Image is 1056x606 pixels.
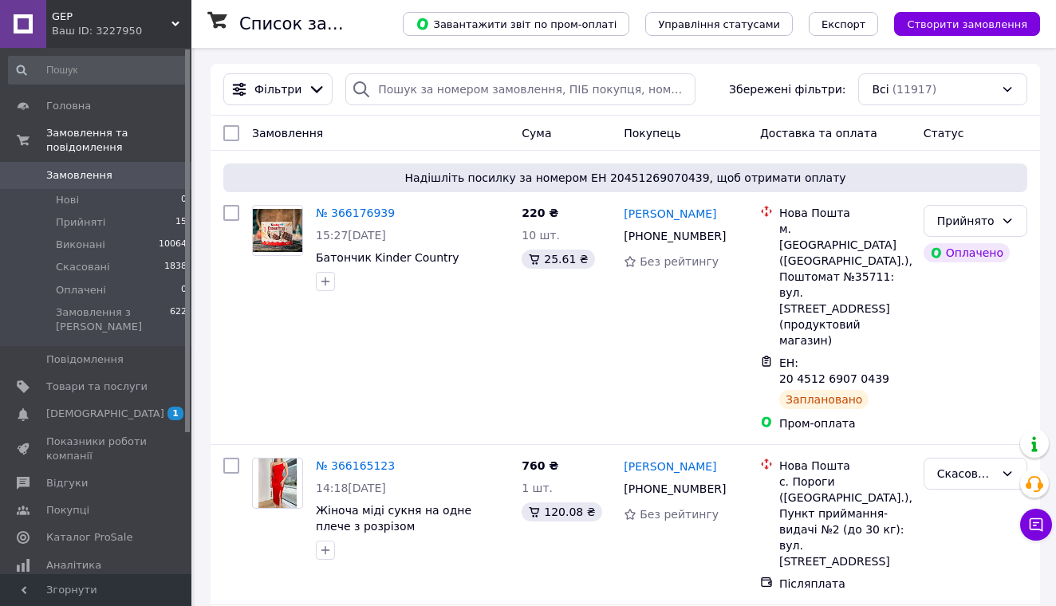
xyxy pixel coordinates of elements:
[258,458,296,508] img: Фото товару
[46,435,148,463] span: Показники роботи компанії
[181,193,187,207] span: 0
[640,255,719,268] span: Без рейтингу
[1020,509,1052,541] button: Чат з покупцем
[8,56,188,85] input: Пошук
[522,482,553,494] span: 1 шт.
[167,407,183,420] span: 1
[779,576,911,592] div: Післяплата
[170,305,187,334] span: 622
[624,206,716,222] a: [PERSON_NAME]
[403,12,629,36] button: Завантажити звіт по пром-оплаті
[252,458,303,509] a: Фото товару
[46,558,101,573] span: Аналітика
[181,283,187,297] span: 0
[164,260,187,274] span: 1838
[907,18,1027,30] span: Створити замовлення
[46,380,148,394] span: Товари та послуги
[779,458,911,474] div: Нова Пошта
[779,356,889,385] span: ЕН: 20 4512 6907 0439
[252,127,323,140] span: Замовлення
[522,229,560,242] span: 10 шт.
[522,502,601,521] div: 120.08 ₴
[316,229,386,242] span: 15:27[DATE]
[253,209,302,253] img: Фото товару
[872,81,889,97] span: Всі
[522,207,558,219] span: 220 ₴
[159,238,187,252] span: 10064
[878,17,1040,30] a: Створити замовлення
[522,250,594,269] div: 25.61 ₴
[640,508,719,521] span: Без рейтингу
[316,459,395,472] a: № 366165123
[779,205,911,221] div: Нова Пошта
[624,458,716,474] a: [PERSON_NAME]
[175,215,187,230] span: 15
[779,415,911,431] div: Пром-оплата
[46,99,91,113] span: Головна
[56,260,110,274] span: Скасовані
[894,12,1040,36] button: Створити замовлення
[658,18,780,30] span: Управління статусами
[779,221,911,348] div: м. [GEOGRAPHIC_DATA] ([GEOGRAPHIC_DATA].), Поштомат №35711: вул. [STREET_ADDRESS] (продуктовий ма...
[46,352,124,367] span: Повідомлення
[316,251,459,264] a: Батончик Kinder Country
[56,193,79,207] span: Нові
[892,83,936,96] span: (11917)
[522,127,551,140] span: Cума
[52,24,191,38] div: Ваш ID: 3227950
[46,407,164,421] span: [DEMOGRAPHIC_DATA]
[809,12,879,36] button: Експорт
[316,504,478,549] a: Жіноча міді сукня на одне плече з розрізом [PHONE_NUMBER] червоний
[230,170,1021,186] span: Надішліть посилку за номером ЕН 20451269070439, щоб отримати оплату
[822,18,866,30] span: Експорт
[254,81,301,97] span: Фільтри
[316,207,395,219] a: № 366176939
[345,73,695,105] input: Пошук за номером замовлення, ПІБ покупця, номером телефону, Email, номером накладної
[239,14,401,33] h1: Список замовлень
[46,168,112,183] span: Замовлення
[621,478,729,500] div: [PHONE_NUMBER]
[46,530,132,545] span: Каталог ProSale
[56,215,105,230] span: Прийняті
[46,476,88,490] span: Відгуки
[779,474,911,569] div: с. Пороги ([GEOGRAPHIC_DATA].), Пункт приймання-видачі №2 (до 30 кг): вул. [STREET_ADDRESS]
[56,283,106,297] span: Оплачені
[621,225,729,247] div: [PHONE_NUMBER]
[46,503,89,517] span: Покупці
[924,127,964,140] span: Статус
[52,10,171,24] span: GEP
[645,12,793,36] button: Управління статусами
[937,465,995,482] div: Скасовано
[416,17,617,31] span: Завантажити звіт по пром-оплаті
[924,243,1010,262] div: Оплачено
[729,81,845,97] span: Збережені фільтри:
[937,212,995,230] div: Прийнято
[779,390,869,409] div: Заплановано
[624,127,680,140] span: Покупець
[46,126,191,155] span: Замовлення та повідомлення
[522,459,558,472] span: 760 ₴
[252,205,303,256] a: Фото товару
[316,482,386,494] span: 14:18[DATE]
[56,238,105,252] span: Виконані
[760,127,877,140] span: Доставка та оплата
[56,305,170,334] span: Замовлення з [PERSON_NAME]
